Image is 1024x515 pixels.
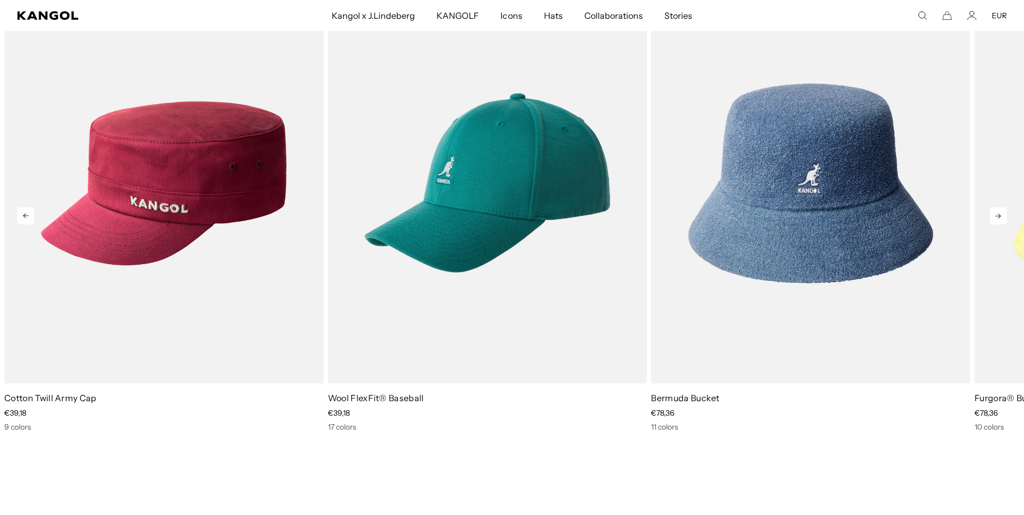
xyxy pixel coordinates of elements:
div: 9 colors [4,422,324,432]
a: Account [967,11,977,20]
div: 17 colors [328,422,647,432]
span: €39,18 [4,408,26,418]
a: Bermuda Bucket [651,393,719,403]
a: Wool FlexFit® Baseball [328,393,424,403]
button: Cart [942,11,952,20]
span: €78,36 [975,408,998,418]
span: €39,18 [328,408,350,418]
span: €78,36 [651,408,674,418]
summary: Search here [918,11,927,20]
a: Kangol [17,11,219,20]
a: Cotton Twill Army Cap [4,393,97,403]
button: EUR [992,11,1007,20]
div: 11 colors [651,422,970,432]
